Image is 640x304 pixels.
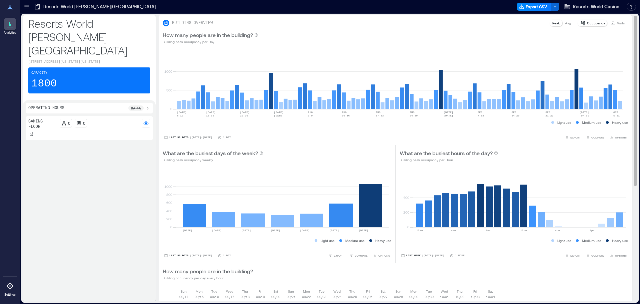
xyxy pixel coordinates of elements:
[612,120,628,125] p: Heavy use
[28,17,150,57] p: Resorts World [PERSON_NAME][GEOGRAPHIC_DATA]
[163,39,258,44] p: Building peak occupancy per Day
[329,229,339,232] text: [DATE]
[226,289,233,294] p: Wed
[410,289,417,294] p: Mon
[334,254,344,258] span: EXPORT
[241,229,251,232] text: [DATE]
[517,3,551,11] button: Export CSV
[613,111,618,114] text: OCT
[83,120,85,126] p: 0
[565,20,571,26] p: Avg
[615,254,627,258] span: OPTIONS
[345,238,365,243] p: Medium use
[287,294,296,299] p: 09/21
[486,229,491,232] text: 8am
[359,229,368,232] text: [DATE]
[363,294,372,299] p: 09/26
[164,69,172,73] tspan: 1000
[409,294,418,299] p: 09/29
[166,209,172,213] tspan: 400
[488,289,493,294] p: Sat
[308,114,313,117] text: 3-9
[259,289,262,294] p: Fri
[570,254,581,258] span: EXPORT
[348,294,357,299] p: 09/25
[400,252,446,259] button: Last Week |[DATE]-[DATE]
[545,114,553,117] text: 21-27
[206,114,214,117] text: 13-19
[183,229,192,232] text: [DATE]
[333,294,342,299] p: 09/24
[210,294,219,299] p: 09/16
[400,149,493,157] p: What are the busiest hours of the day?
[410,114,418,117] text: 24-30
[612,238,628,243] p: Heavy use
[407,225,409,229] tspan: 0
[68,120,70,126] p: 0
[317,294,326,299] p: 09/23
[590,229,595,232] text: 8pm
[585,252,606,259] button: COMPARE
[579,111,589,114] text: [DATE]
[181,289,187,294] p: Sun
[333,289,341,294] p: Wed
[342,111,347,114] text: AUG
[375,238,391,243] p: Heavy use
[163,157,263,163] p: Building peak occupancy weekly
[271,294,280,299] p: 09/20
[273,289,278,294] p: Sat
[131,105,141,111] p: 9a - 4a
[617,20,625,26] p: Visits
[545,111,550,114] text: SEP
[444,114,453,117] text: [DATE]
[166,88,172,92] tspan: 500
[562,1,621,12] button: Resorts World Casino
[225,294,234,299] p: 09/17
[573,3,619,10] span: Resorts World Casino
[455,254,465,258] p: 1 Hour
[615,135,627,139] span: OPTIONS
[511,114,519,117] text: 14-20
[170,225,172,229] tspan: 0
[570,135,581,139] span: EXPORT
[163,267,253,275] p: How many people are in the building?
[372,252,391,259] button: OPTIONS
[348,252,369,259] button: COMPARE
[28,105,64,111] p: Operating Hours
[212,229,222,232] text: [DATE]
[557,120,571,125] p: Light use
[511,111,516,114] text: SEP
[177,111,187,114] text: [DATE]
[451,229,456,232] text: 4am
[196,289,203,294] p: Mon
[242,289,248,294] p: Thu
[410,111,415,114] text: AUG
[587,20,605,26] p: Occupancy
[4,293,16,297] p: Settings
[426,289,432,294] p: Tue
[564,252,582,259] button: EXPORT
[379,294,388,299] p: 09/27
[455,294,464,299] p: 10/02
[164,185,172,189] tspan: 1000
[441,289,448,294] p: Wed
[440,294,449,299] p: 10/01
[478,111,483,114] text: SEP
[591,135,604,139] span: COMPARE
[552,20,560,26] p: Peak
[564,134,582,141] button: EXPORT
[223,254,231,258] p: 1 Day
[163,275,253,281] p: Building occupancy per day every hour
[28,59,150,65] p: [STREET_ADDRESS][US_STATE][US_STATE]
[163,31,253,39] p: How many people are in the building?
[327,252,345,259] button: EXPORT
[177,114,183,117] text: 6-12
[271,229,280,232] text: [DATE]
[308,111,313,114] text: AUG
[170,107,172,111] tspan: 0
[4,31,16,35] p: Analytics
[302,294,311,299] p: 09/22
[223,135,231,139] p: 1 Day
[163,134,214,141] button: Last 90 Days |[DATE]-[DATE]
[288,289,294,294] p: Sun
